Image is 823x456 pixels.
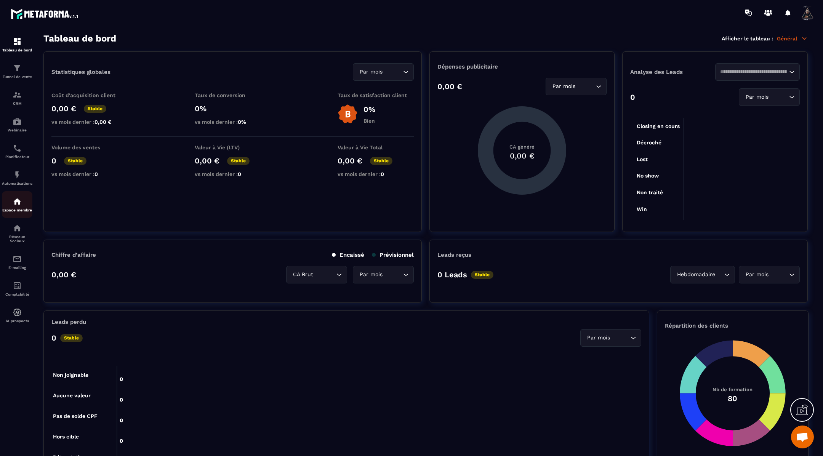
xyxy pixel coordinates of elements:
div: Search for option [739,88,800,106]
img: scheduler [13,144,22,153]
p: Tunnel de vente [2,75,32,79]
input: Search for option [315,270,335,279]
a: Ouvrir le chat [791,426,814,448]
p: 0 [630,93,635,102]
img: accountant [13,281,22,290]
tspan: Non joignable [53,372,88,378]
span: Par mois [358,68,384,76]
input: Search for option [720,68,788,76]
p: Analyse des Leads [630,69,715,75]
span: Par mois [744,93,770,101]
p: Leads perdu [51,318,86,325]
p: vs mois dernier : [51,171,128,177]
img: b-badge-o.b3b20ee6.svg [338,104,358,124]
p: Afficher le tableau : [722,35,773,42]
p: Espace membre [2,208,32,212]
div: Search for option [286,266,347,283]
img: automations [13,308,22,317]
p: Valeur à Vie Total [338,144,414,150]
tspan: Décroché [637,139,661,146]
p: Planificateur [2,155,32,159]
a: formationformationTunnel de vente [2,58,32,85]
img: automations [13,170,22,179]
p: Taux de conversion [195,92,271,98]
tspan: Hors cible [53,434,79,440]
input: Search for option [577,82,594,91]
img: automations [13,197,22,206]
p: 0 Leads [437,270,467,279]
span: 0 [381,171,384,177]
a: automationsautomationsWebinaire [2,111,32,138]
div: Search for option [739,266,800,283]
p: Bien [363,118,375,124]
p: 0 [51,156,56,165]
span: Par mois [358,270,384,279]
p: 0,00 € [51,270,76,279]
div: Search for option [546,78,607,95]
tspan: Aucune valeur [53,392,91,398]
span: CA Brut [291,270,315,279]
img: logo [11,7,79,21]
p: vs mois dernier : [195,171,271,177]
p: E-mailing [2,266,32,270]
a: automationsautomationsAutomatisations [2,165,32,191]
input: Search for option [770,93,787,101]
p: vs mois dernier : [51,119,128,125]
p: Général [777,35,808,42]
p: 0,00 € [338,156,362,165]
div: Search for option [353,266,414,283]
p: Prévisionnel [372,251,414,258]
p: Volume des ventes [51,144,128,150]
img: social-network [13,224,22,233]
p: 0 [51,333,56,342]
input: Search for option [384,270,401,279]
tspan: No show [637,173,659,179]
p: Coût d'acquisition client [51,92,128,98]
a: automationsautomationsEspace membre [2,191,32,218]
img: automations [13,117,22,126]
span: Par mois [551,82,577,91]
p: Répartition des clients [665,322,801,329]
p: Stable [60,334,83,342]
p: 0% [195,104,271,113]
p: Réseaux Sociaux [2,235,32,243]
span: Hebdomadaire [675,270,717,279]
p: 0% [363,105,375,114]
tspan: Win [637,206,647,212]
tspan: Non traité [637,189,663,195]
div: Search for option [715,63,800,81]
tspan: Pas de solde CPF [53,413,98,419]
p: Tableau de bord [2,48,32,52]
p: Statistiques globales [51,69,110,75]
p: Taux de satisfaction client [338,92,414,98]
h3: Tableau de bord [43,33,116,44]
p: Encaissé [332,251,364,258]
div: Search for option [580,329,641,347]
p: IA prospects [2,319,32,323]
p: 0,00 € [195,156,219,165]
div: Search for option [670,266,735,283]
span: Par mois [744,270,770,279]
p: Leads reçus [437,251,471,258]
p: Stable [84,105,106,113]
span: 0% [238,119,246,125]
img: formation [13,90,22,99]
img: formation [13,64,22,73]
p: Stable [227,157,250,165]
a: social-networksocial-networkRéseaux Sociaux [2,218,32,249]
input: Search for option [612,334,629,342]
span: 0 [238,171,241,177]
p: Stable [370,157,392,165]
tspan: Lost [637,156,648,162]
img: formation [13,37,22,46]
input: Search for option [770,270,787,279]
p: CRM [2,101,32,106]
a: emailemailE-mailing [2,249,32,275]
a: schedulerschedulerPlanificateur [2,138,32,165]
tspan: Closing en cours [637,123,680,130]
span: 0,00 € [94,119,112,125]
div: Search for option [353,63,414,81]
p: Chiffre d’affaire [51,251,96,258]
span: Par mois [585,334,612,342]
p: vs mois dernier : [195,119,271,125]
